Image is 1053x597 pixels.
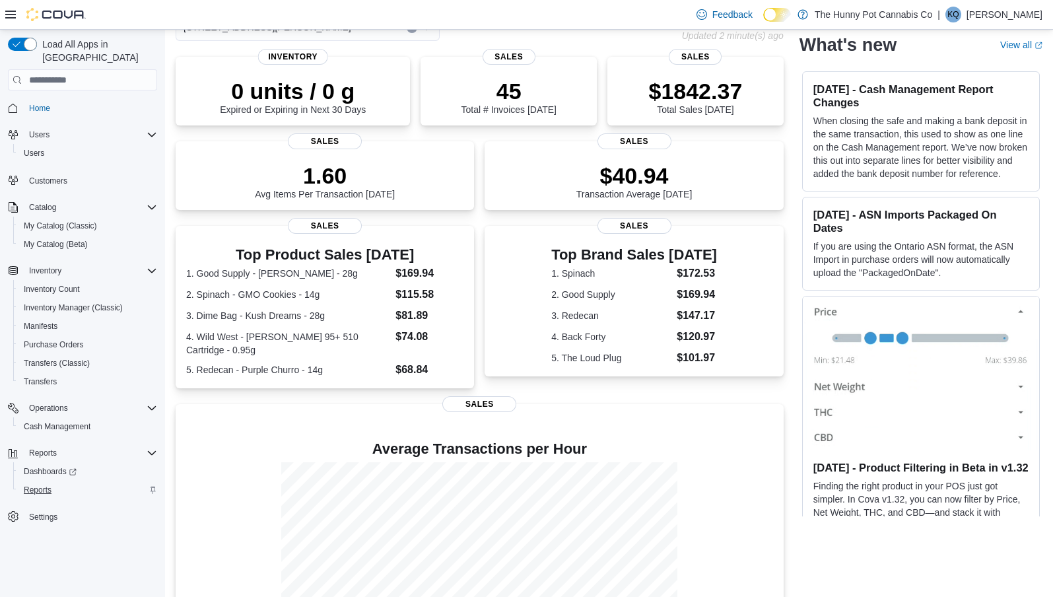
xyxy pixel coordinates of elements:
[1035,42,1042,50] svg: External link
[29,448,57,458] span: Reports
[18,419,157,435] span: Cash Management
[18,374,157,390] span: Transfers
[677,287,717,302] dd: $169.94
[24,173,73,189] a: Customers
[3,444,162,462] button: Reports
[186,309,390,322] dt: 3. Dime Bag - Kush Dreams - 28g
[18,318,157,334] span: Manifests
[24,239,88,250] span: My Catalog (Beta)
[24,321,57,332] span: Manifests
[24,127,157,143] span: Users
[13,354,162,372] button: Transfers (Classic)
[255,162,395,199] div: Avg Items Per Transaction [DATE]
[29,512,57,522] span: Settings
[3,170,162,190] button: Customers
[18,145,50,161] a: Users
[24,466,77,477] span: Dashboards
[18,355,157,371] span: Transfers (Classic)
[18,482,57,498] a: Reports
[677,308,717,324] dd: $147.17
[18,464,82,479] a: Dashboards
[967,7,1042,22] p: [PERSON_NAME]
[813,83,1029,109] h3: [DATE] - Cash Management Report Changes
[29,129,50,140] span: Users
[13,298,162,317] button: Inventory Manager (Classic)
[186,441,773,457] h4: Average Transactions per Hour
[24,509,157,525] span: Settings
[18,300,157,316] span: Inventory Manager (Classic)
[24,263,157,279] span: Inventory
[13,417,162,436] button: Cash Management
[712,8,753,21] span: Feedback
[24,376,57,387] span: Transfers
[18,337,89,353] a: Purchase Orders
[24,421,90,432] span: Cash Management
[24,400,157,416] span: Operations
[186,247,463,263] h3: Top Product Sales [DATE]
[24,148,44,158] span: Users
[813,240,1029,279] p: If you are using the Ontario ASN format, the ASN Import in purchase orders will now automatically...
[186,267,390,280] dt: 1. Good Supply - [PERSON_NAME] - 28g
[257,49,328,65] span: Inventory
[597,133,671,149] span: Sales
[395,308,463,324] dd: $81.89
[13,335,162,354] button: Purchase Orders
[186,330,390,357] dt: 4. Wild West - [PERSON_NAME] 95+ 510 Cartridge - 0.95g
[24,445,157,461] span: Reports
[648,78,742,104] p: $1842.37
[18,218,102,234] a: My Catalog (Classic)
[18,145,157,161] span: Users
[576,162,693,189] p: $40.94
[8,93,157,561] nav: Complex example
[3,507,162,526] button: Settings
[13,462,162,481] a: Dashboards
[669,49,722,65] span: Sales
[3,399,162,417] button: Operations
[813,208,1029,234] h3: [DATE] - ASN Imports Packaged On Dates
[677,329,717,345] dd: $120.97
[813,461,1029,474] h3: [DATE] - Product Filtering in Beta in v1.32
[551,247,717,263] h3: Top Brand Sales [DATE]
[18,218,157,234] span: My Catalog (Classic)
[483,49,535,65] span: Sales
[288,218,362,234] span: Sales
[13,144,162,162] button: Users
[24,100,55,116] a: Home
[395,362,463,378] dd: $68.84
[937,7,940,22] p: |
[37,38,157,64] span: Load All Apps in [GEOGRAPHIC_DATA]
[18,281,85,297] a: Inventory Count
[677,350,717,366] dd: $101.97
[597,218,671,234] span: Sales
[24,127,55,143] button: Users
[551,288,671,301] dt: 2. Good Supply
[395,265,463,281] dd: $169.94
[18,236,93,252] a: My Catalog (Beta)
[395,287,463,302] dd: $115.58
[461,78,557,104] p: 45
[18,482,157,498] span: Reports
[18,374,62,390] a: Transfers
[29,202,56,213] span: Catalog
[18,337,157,353] span: Purchase Orders
[813,479,1029,572] p: Finding the right product in your POS just got simpler. In Cova v1.32, you can now filter by Pric...
[29,265,61,276] span: Inventory
[13,217,162,235] button: My Catalog (Classic)
[551,309,671,322] dt: 3. Redecan
[677,265,717,281] dd: $172.53
[395,329,463,345] dd: $74.08
[18,464,157,479] span: Dashboards
[186,363,390,376] dt: 5. Redecan - Purple Churro - 14g
[186,288,390,301] dt: 2. Spinach - GMO Cookies - 14g
[551,267,671,280] dt: 1. Spinach
[24,221,97,231] span: My Catalog (Classic)
[18,318,63,334] a: Manifests
[682,30,784,41] p: Updated 2 minute(s) ago
[288,133,362,149] span: Sales
[24,302,123,313] span: Inventory Manager (Classic)
[24,400,73,416] button: Operations
[3,198,162,217] button: Catalog
[813,114,1029,180] p: When closing the safe and making a bank deposit in the same transaction, this used to show as one...
[220,78,366,104] p: 0 units / 0 g
[18,300,128,316] a: Inventory Manager (Classic)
